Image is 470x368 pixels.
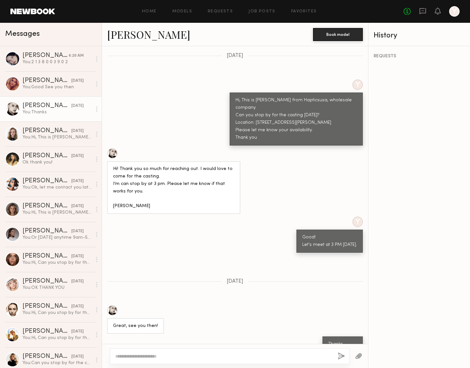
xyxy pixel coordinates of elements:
[71,178,84,184] div: [DATE]
[302,234,357,249] div: Good! Let's meet at 3 PM [DATE].
[71,128,84,134] div: [DATE]
[22,228,71,234] div: [PERSON_NAME]
[71,153,84,159] div: [DATE]
[22,159,92,165] div: Ok thank you!
[249,9,276,14] a: Job Posts
[227,53,243,59] span: [DATE]
[22,78,71,84] div: [PERSON_NAME]
[22,260,92,266] div: You: Hi, Can you stop by for the casting? Location: [STREET_ADDRESS][PERSON_NAME] Please let me k...
[22,234,92,241] div: You: Or [DATE] anytime 9am-5pm
[22,103,71,109] div: [PERSON_NAME]
[22,52,69,59] div: [PERSON_NAME]
[313,31,363,37] a: Book model
[22,360,92,366] div: You: Can you stop by for the casting? Location: [STREET_ADDRESS][PERSON_NAME] Casting time: [DATE...
[22,253,71,260] div: [PERSON_NAME]
[291,9,317,14] a: Favorites
[22,353,71,360] div: [PERSON_NAME]
[71,278,84,285] div: [DATE]
[22,178,71,184] div: [PERSON_NAME]
[113,165,235,210] div: Hi! Thank you so much for reaching out. I would love to come for the casting. I’m can stop by at ...
[71,253,84,260] div: [DATE]
[22,209,92,216] div: You: Hi, This is [PERSON_NAME] from Hapticsusa, wholesale company. Can I book you 1 or 2 hours th...
[142,9,157,14] a: Home
[235,97,357,142] div: Hi, This is [PERSON_NAME] from Hapticsusa, wholesale company. Can you stop by for the casting [DA...
[22,285,92,291] div: You: OK THANK YOU
[22,303,71,310] div: [PERSON_NAME]
[71,78,84,84] div: [DATE]
[22,184,92,191] div: You: Ok, let me contact you later. Thank you!
[208,9,233,14] a: Requests
[22,310,92,316] div: You: Hi, Can you stop by for the casting? Location: [STREET_ADDRESS][PERSON_NAME] Casting time: [...
[374,54,465,59] div: REQUESTS
[71,329,84,335] div: [DATE]
[22,328,71,335] div: [PERSON_NAME]
[328,341,357,348] div: Thanks
[227,279,243,284] span: [DATE]
[22,134,92,140] div: You: Hi, This is [PERSON_NAME] from Hapticsusa, wholesale company. Can you stop by for the castin...
[172,9,192,14] a: Models
[22,278,71,285] div: [PERSON_NAME]
[22,153,71,159] div: [PERSON_NAME]
[71,354,84,360] div: [DATE]
[313,28,363,41] button: Book model
[71,203,84,209] div: [DATE]
[22,128,71,134] div: [PERSON_NAME]
[374,32,465,39] div: History
[71,304,84,310] div: [DATE]
[5,30,40,38] span: Messages
[449,6,460,17] a: Y
[69,53,84,59] div: 6:20 AM
[22,109,92,115] div: You: Thanks
[71,103,84,109] div: [DATE]
[22,335,92,341] div: You: Hi, Can you stop by for the casting? Location: [STREET_ADDRESS][PERSON_NAME] Casting time: [...
[113,322,158,330] div: Great, see you then!
[22,84,92,90] div: You: Good See you then
[22,59,92,65] div: You: 2 1 3 8 0 0 3 9 0 2
[71,228,84,234] div: [DATE]
[107,27,190,41] a: [PERSON_NAME]
[22,203,71,209] div: [PERSON_NAME]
